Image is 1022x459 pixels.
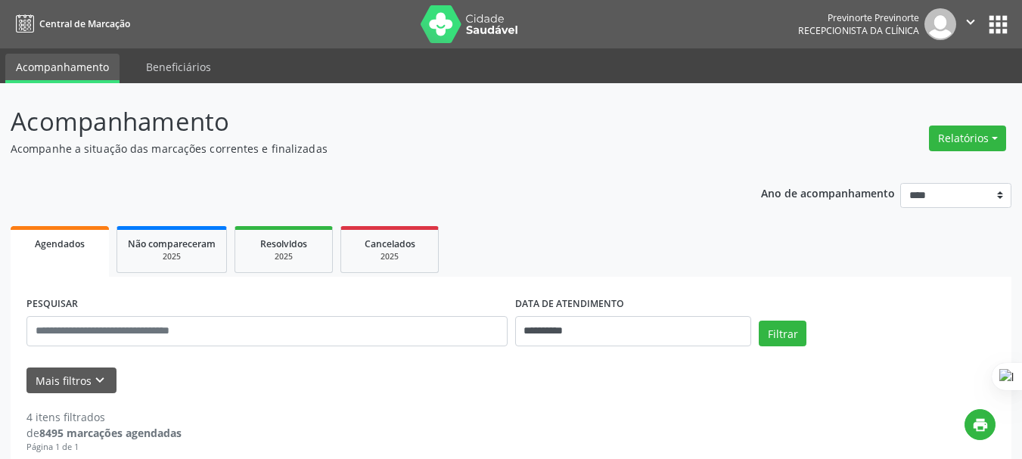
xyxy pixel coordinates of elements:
[759,321,806,346] button: Filtrar
[924,8,956,40] img: img
[92,372,108,389] i: keyboard_arrow_down
[26,441,182,454] div: Página 1 de 1
[39,426,182,440] strong: 8495 marcações agendadas
[352,251,427,262] div: 2025
[11,141,711,157] p: Acompanhe a situação das marcações correntes e finalizadas
[128,251,216,262] div: 2025
[365,237,415,250] span: Cancelados
[135,54,222,80] a: Beneficiários
[798,24,919,37] span: Recepcionista da clínica
[260,237,307,250] span: Resolvidos
[929,126,1006,151] button: Relatórios
[965,409,996,440] button: print
[39,17,130,30] span: Central de Marcação
[26,425,182,441] div: de
[35,237,85,250] span: Agendados
[26,409,182,425] div: 4 itens filtrados
[26,293,78,316] label: PESQUISAR
[956,8,985,40] button: 
[985,11,1011,38] button: apps
[5,54,120,83] a: Acompanhamento
[515,293,624,316] label: DATA DE ATENDIMENTO
[761,183,895,202] p: Ano de acompanhamento
[26,368,116,394] button: Mais filtroskeyboard_arrow_down
[972,417,989,433] i: print
[11,103,711,141] p: Acompanhamento
[128,237,216,250] span: Não compareceram
[962,14,979,30] i: 
[11,11,130,36] a: Central de Marcação
[798,11,919,24] div: Previnorte Previnorte
[246,251,322,262] div: 2025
